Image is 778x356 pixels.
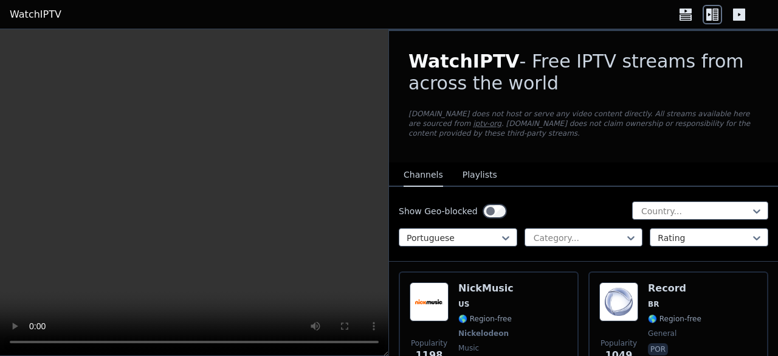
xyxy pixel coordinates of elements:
[408,51,759,94] h1: - Free IPTV streams from across the world
[648,314,701,324] span: 🌎 Region-free
[399,205,478,217] label: Show Geo-blocked
[648,343,668,355] p: por
[408,109,759,138] p: [DOMAIN_NAME] does not host or serve any video content directly. All streams available here are s...
[458,343,479,353] span: music
[648,299,659,309] span: BR
[410,282,449,321] img: NickMusic
[458,329,509,338] span: Nickelodeon
[10,7,61,22] a: WatchIPTV
[463,164,497,187] button: Playlists
[648,329,676,338] span: general
[458,299,469,309] span: US
[458,282,514,295] h6: NickMusic
[473,119,501,128] a: iptv-org
[408,51,520,72] span: WatchIPTV
[599,282,638,321] img: Record
[404,164,443,187] button: Channels
[458,314,512,324] span: 🌎 Region-free
[648,282,701,295] h6: Record
[411,338,447,348] span: Popularity
[601,338,637,348] span: Popularity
